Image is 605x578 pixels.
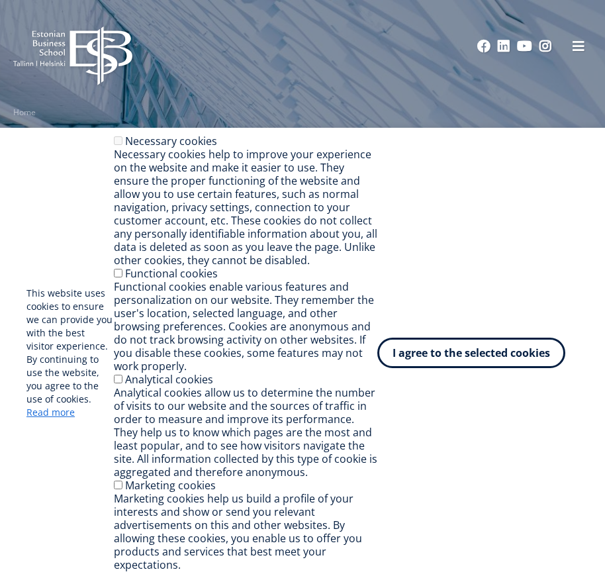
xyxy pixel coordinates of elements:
font: Analytical cookies [125,372,213,387]
font: Necessary cookies help to improve your experience on the website and make it easier to use. They ... [114,147,377,267]
font: Home [13,107,36,118]
font: Marketing cookies [125,478,216,493]
font: This website uses cookies to ensure we can provide you with the best visitor experience. By conti... [26,287,113,405]
font: Read more [26,406,75,418]
button: I agree to the selected cookies [377,338,565,368]
font: Analytical cookies allow us to determine the number of visits to our website and the sources of t... [114,385,377,479]
font: I agree to the selected cookies [393,346,550,360]
font: Necessary cookies [125,134,217,148]
font: Functional cookies enable various features and personalization on our website. They remember the ... [114,279,374,373]
font: Marketing cookies help us build a profile of your interests and show or send you relevant adverti... [114,491,362,572]
a: Read more [26,406,75,419]
font: Functional cookies [125,266,218,281]
font: Clone of Research and Doctoral Studies [13,119,578,226]
a: Home [13,106,36,119]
